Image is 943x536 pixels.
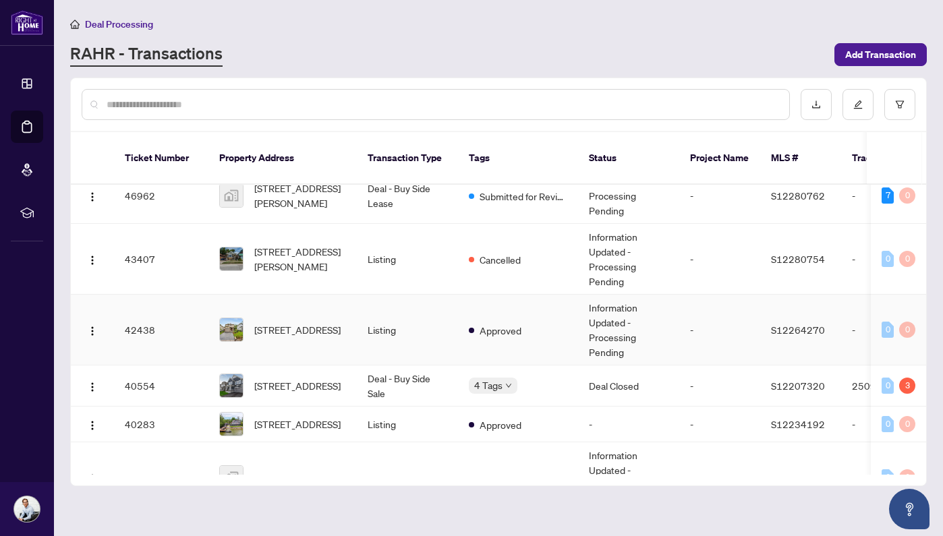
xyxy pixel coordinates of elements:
[842,89,874,120] button: edit
[254,244,346,274] span: [STREET_ADDRESS][PERSON_NAME]
[853,100,863,109] span: edit
[889,489,930,529] button: Open asap
[357,442,458,513] td: Listing
[899,469,915,485] div: 0
[882,469,894,485] div: 0
[474,378,503,393] span: 4 Tags
[480,323,521,338] span: Approved
[87,473,98,484] img: Logo
[114,407,208,442] td: 40283
[357,365,458,407] td: Deal - Buy Side Sale
[114,442,208,513] td: 38294
[87,420,98,431] img: Logo
[82,319,103,340] button: Logo
[14,496,40,522] img: Profile Icon
[220,466,243,489] img: thumbnail-img
[220,184,243,207] img: thumbnail-img
[458,132,578,185] th: Tags
[578,168,679,224] td: New Submission - Processing Pending
[82,248,103,270] button: Logo
[85,18,153,30] span: Deal Processing
[679,442,760,513] td: -
[254,417,341,431] span: [STREET_ADDRESS]
[884,89,915,120] button: filter
[771,418,825,430] span: S12234192
[899,187,915,204] div: 0
[801,89,832,120] button: download
[114,168,208,224] td: 46962
[82,467,103,488] button: Logo
[679,132,760,185] th: Project Name
[480,471,521,485] span: Cancelled
[771,324,825,336] span: S12264270
[841,295,936,365] td: -
[480,417,521,432] span: Approved
[578,442,679,513] td: Information Updated - Processing Pending
[882,251,894,267] div: 0
[208,132,357,185] th: Property Address
[771,189,825,202] span: S12280762
[357,224,458,295] td: Listing
[841,365,936,407] td: 2509656
[841,168,936,224] td: -
[87,382,98,392] img: Logo
[679,168,760,224] td: -
[82,413,103,435] button: Logo
[254,322,341,337] span: [STREET_ADDRESS]
[70,20,80,29] span: home
[899,416,915,432] div: 0
[679,365,760,407] td: -
[679,224,760,295] td: -
[220,413,243,436] img: thumbnail-img
[254,470,341,485] span: [STREET_ADDRESS]
[771,253,825,265] span: S12280754
[899,322,915,338] div: 0
[811,100,821,109] span: download
[480,252,521,267] span: Cancelled
[11,10,43,35] img: logo
[578,132,679,185] th: Status
[882,378,894,394] div: 0
[357,295,458,365] td: Listing
[841,132,936,185] th: Trade Number
[220,374,243,397] img: thumbnail-img
[841,442,936,513] td: -
[679,295,760,365] td: -
[841,407,936,442] td: -
[882,416,894,432] div: 0
[357,132,458,185] th: Transaction Type
[82,185,103,206] button: Logo
[578,365,679,407] td: Deal Closed
[845,44,916,65] span: Add Transaction
[220,318,243,341] img: thumbnail-img
[114,224,208,295] td: 43407
[899,251,915,267] div: 0
[578,407,679,442] td: -
[834,43,927,66] button: Add Transaction
[899,378,915,394] div: 3
[895,100,905,109] span: filter
[578,224,679,295] td: Information Updated - Processing Pending
[760,132,841,185] th: MLS #
[505,382,512,389] span: down
[87,326,98,336] img: Logo
[480,189,567,204] span: Submitted for Review
[114,295,208,365] td: 42438
[882,322,894,338] div: 0
[357,407,458,442] td: Listing
[254,378,341,393] span: [STREET_ADDRESS]
[114,132,208,185] th: Ticket Number
[882,187,894,204] div: 7
[114,365,208,407] td: 40554
[254,181,346,210] span: [STREET_ADDRESS][PERSON_NAME]
[87,255,98,266] img: Logo
[70,42,223,67] a: RAHR - Transactions
[220,247,243,270] img: thumbnail-img
[841,224,936,295] td: -
[679,407,760,442] td: -
[87,191,98,202] img: Logo
[357,168,458,224] td: Deal - Buy Side Lease
[82,375,103,396] button: Logo
[771,471,825,483] span: S12204153
[771,380,825,392] span: S12207320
